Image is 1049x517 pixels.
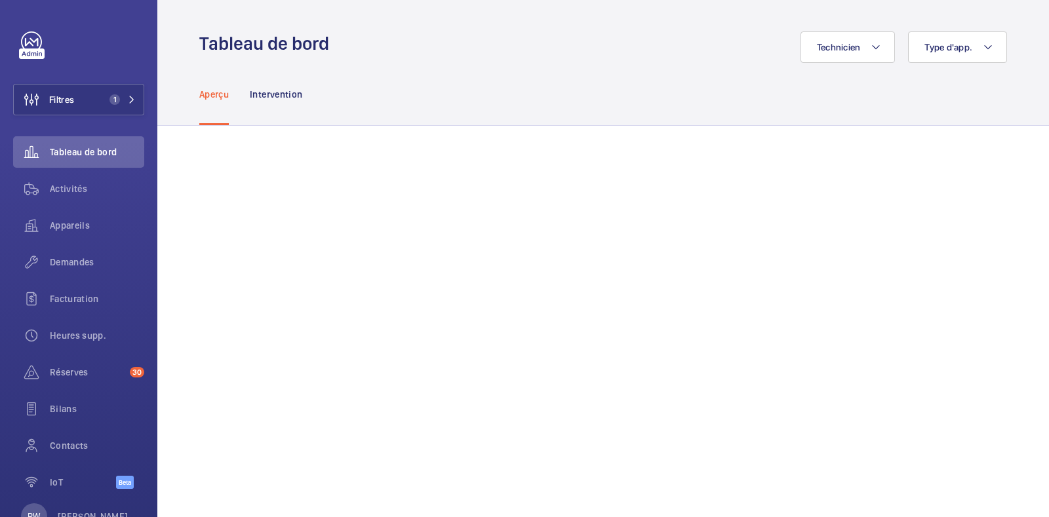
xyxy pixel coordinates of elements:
[116,476,134,489] span: Beta
[49,93,74,106] span: Filtres
[50,145,144,159] span: Tableau de bord
[50,182,144,195] span: Activités
[50,439,144,452] span: Contacts
[109,94,120,105] span: 1
[199,31,337,56] h1: Tableau de bord
[801,31,896,63] button: Technicien
[817,42,861,52] span: Technicien
[13,84,144,115] button: Filtres1
[50,256,144,269] span: Demandes
[50,329,144,342] span: Heures supp.
[50,219,144,232] span: Appareils
[924,42,972,52] span: Type d'app.
[50,292,144,305] span: Facturation
[199,88,229,101] p: Aperçu
[50,402,144,415] span: Bilans
[130,367,144,377] span: 30
[250,88,302,101] p: Intervention
[50,476,116,489] span: IoT
[50,366,125,379] span: Réserves
[908,31,1007,63] button: Type d'app.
